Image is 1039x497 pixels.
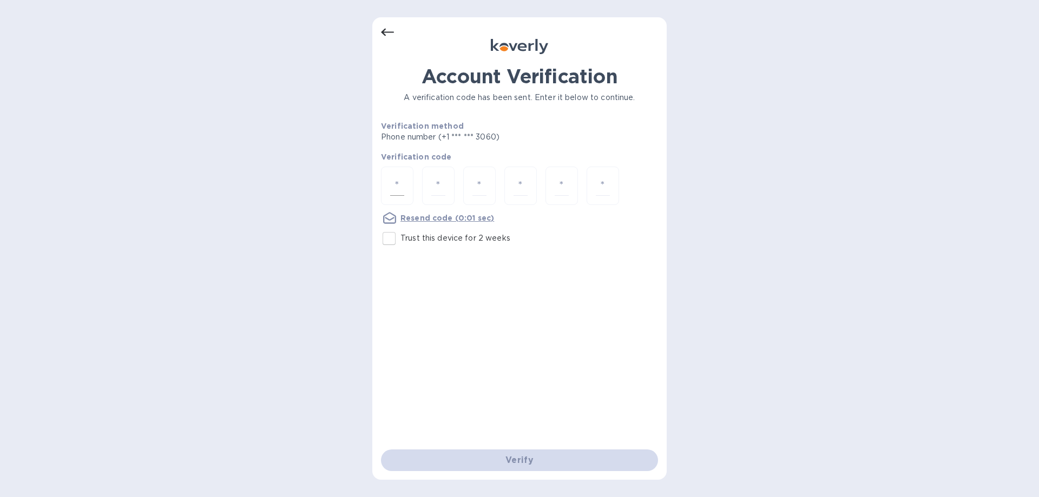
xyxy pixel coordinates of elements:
[381,151,658,162] p: Verification code
[381,92,658,103] p: A verification code has been sent. Enter it below to continue.
[381,131,582,143] p: Phone number (+1 *** *** 3060)
[381,122,464,130] b: Verification method
[400,214,494,222] u: Resend code (0:01 sec)
[400,233,510,244] p: Trust this device for 2 weeks
[381,65,658,88] h1: Account Verification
